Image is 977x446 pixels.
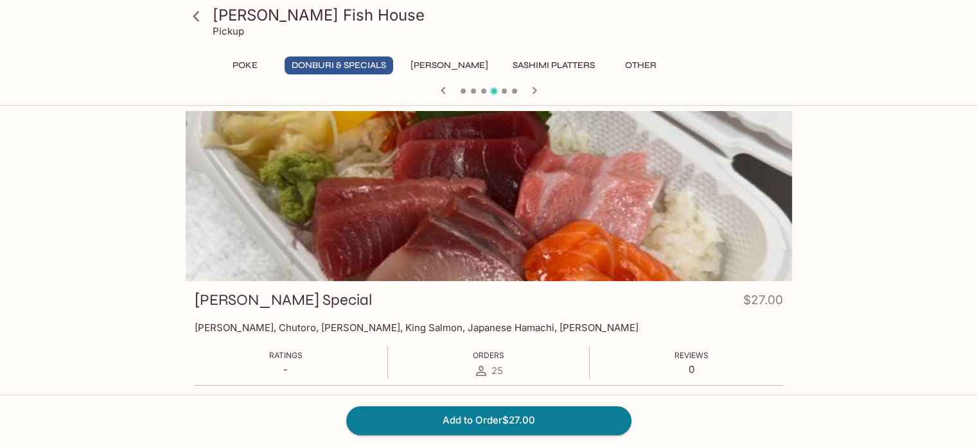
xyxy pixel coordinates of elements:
[269,363,303,375] p: -
[403,56,495,74] button: [PERSON_NAME]
[674,363,709,375] p: 0
[285,56,393,74] button: Donburi & Specials
[213,25,244,37] p: Pickup
[674,350,709,360] span: Reviews
[186,111,792,281] div: Souza Special
[195,322,783,334] p: [PERSON_NAME], Chutoro, [PERSON_NAME], King Salmon, Japanese Hamachi, [PERSON_NAME]
[743,290,783,315] h4: $27.00
[612,56,670,74] button: Other
[269,350,303,360] span: Ratings
[213,5,787,25] h3: [PERSON_NAME] Fish House
[346,406,631,434] button: Add to Order$27.00
[473,350,504,360] span: Orders
[195,290,373,310] h3: [PERSON_NAME] Special
[491,365,503,377] span: 25
[506,56,602,74] button: Sashimi Platters
[216,56,274,74] button: Poke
